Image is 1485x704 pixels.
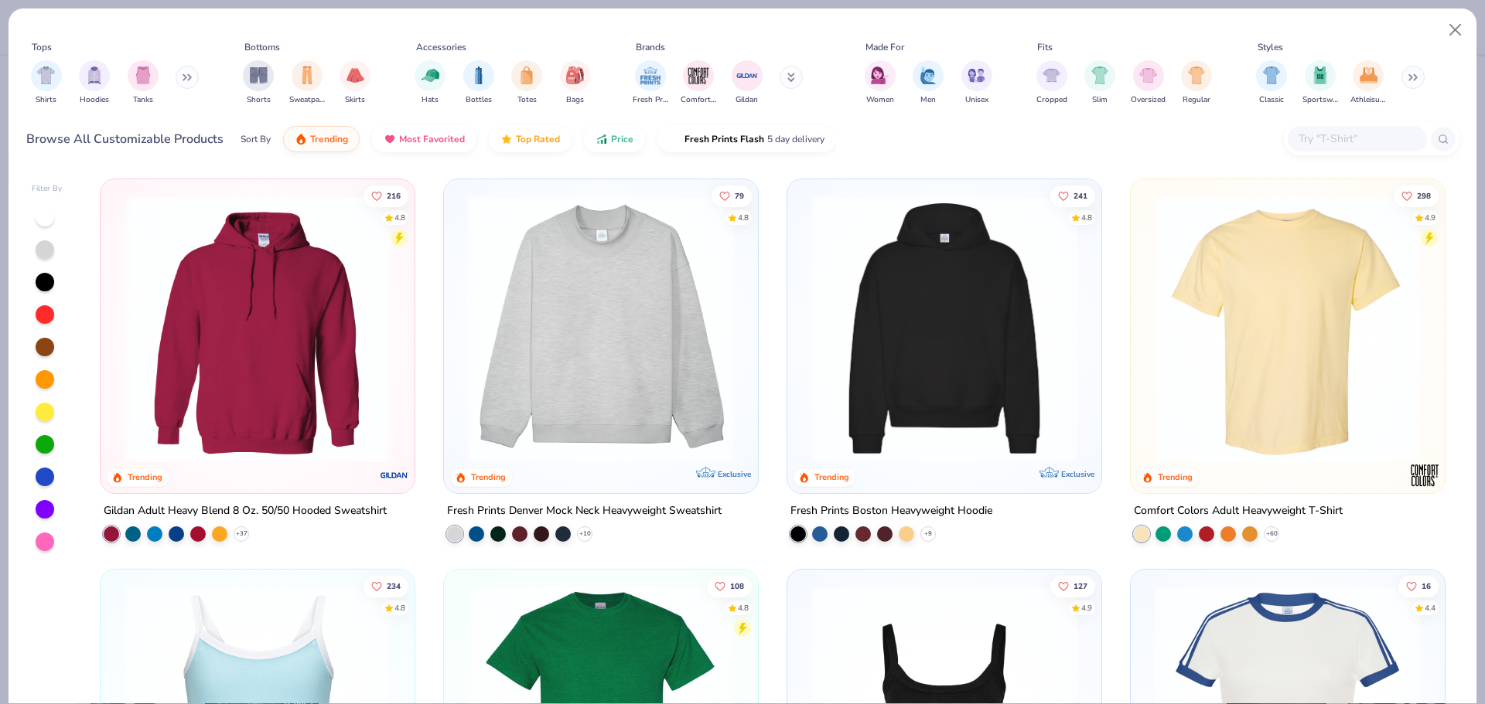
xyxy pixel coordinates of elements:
[340,60,370,106] div: filter for Skirts
[133,94,153,106] span: Tanks
[1302,60,1338,106] div: filter for Sportswear
[566,94,584,106] span: Bags
[803,195,1086,462] img: 91acfc32-fd48-4d6b-bdad-a4c1a30ac3fc
[422,66,439,84] img: Hats Image
[289,60,325,106] button: filter button
[241,132,271,146] div: Sort By
[1398,575,1439,597] button: Like
[500,133,513,145] img: TopRated.gif
[736,64,759,87] img: Gildan Image
[79,60,110,106] button: filter button
[518,66,535,84] img: Totes Image
[415,60,445,106] div: filter for Hats
[1265,529,1277,539] span: + 60
[732,60,763,106] button: filter button
[1037,40,1053,54] div: Fits
[1183,94,1210,106] span: Regular
[871,66,889,84] img: Women Image
[657,126,836,152] button: Fresh Prints Flash5 day delivery
[584,126,645,152] button: Price
[31,60,62,106] div: filter for Shirts
[32,183,63,195] div: Filter By
[250,66,268,84] img: Shorts Image
[395,602,406,614] div: 4.8
[1425,212,1435,223] div: 4.9
[712,185,752,206] button: Like
[639,64,662,87] img: Fresh Prints Image
[865,60,896,106] button: filter button
[1081,212,1092,223] div: 4.8
[289,94,325,106] span: Sweatpants
[1417,192,1431,199] span: 298
[244,40,280,54] div: Bottoms
[920,66,937,84] img: Men Image
[738,602,749,614] div: 4.8
[866,94,894,106] span: Women
[1263,66,1281,84] img: Classic Image
[299,66,316,84] img: Sweatpants Image
[1074,582,1087,590] span: 127
[732,60,763,106] div: filter for Gildan
[1050,185,1095,206] button: Like
[1084,60,1115,106] div: filter for Slim
[32,40,52,54] div: Tops
[104,502,387,521] div: Gildan Adult Heavy Blend 8 Oz. 50/50 Hooded Sweatshirt
[399,133,465,145] span: Most Favorited
[1297,130,1416,148] input: Try "T-Shirt"
[289,60,325,106] div: filter for Sweatpants
[913,60,944,106] div: filter for Men
[236,529,247,539] span: + 37
[1036,94,1067,106] span: Cropped
[1256,60,1287,106] button: filter button
[1061,469,1094,479] span: Exclusive
[415,60,445,106] button: filter button
[924,529,932,539] span: + 9
[470,66,487,84] img: Bottles Image
[669,133,681,145] img: flash.gif
[865,40,904,54] div: Made For
[459,195,742,462] img: f5d85501-0dbb-4ee4-b115-c08fa3845d83
[1091,66,1108,84] img: Slim Image
[687,64,710,87] img: Comfort Colors Image
[489,126,572,152] button: Top Rated
[707,575,752,597] button: Like
[372,126,476,152] button: Most Favorited
[516,133,560,145] span: Top Rated
[116,195,399,462] img: 01756b78-01f6-4cc6-8d8a-3c30c1a0c8ac
[961,60,992,106] div: filter for Unisex
[463,60,494,106] button: filter button
[79,60,110,106] div: filter for Hoodies
[135,66,152,84] img: Tanks Image
[1408,460,1439,491] img: Comfort Colors logo
[466,94,492,106] span: Bottles
[560,60,591,106] button: filter button
[1259,94,1284,106] span: Classic
[340,60,370,106] button: filter button
[1139,66,1157,84] img: Oversized Image
[684,133,764,145] span: Fresh Prints Flash
[742,195,1026,462] img: a90f7c54-8796-4cb2-9d6e-4e9644cfe0fe
[1050,575,1095,597] button: Like
[735,192,744,199] span: 79
[920,94,936,106] span: Men
[1043,66,1060,84] img: Cropped Image
[790,502,992,521] div: Fresh Prints Boston Heavyweight Hoodie
[1350,60,1386,106] button: filter button
[767,131,824,148] span: 5 day delivery
[1188,66,1206,84] img: Regular Image
[1181,60,1212,106] div: filter for Regular
[1360,66,1377,84] img: Athleisure Image
[566,66,583,84] img: Bags Image
[611,133,633,145] span: Price
[1146,195,1429,462] img: 029b8af0-80e6-406f-9fdc-fdf898547912
[416,40,466,54] div: Accessories
[511,60,542,106] button: filter button
[1036,60,1067,106] div: filter for Cropped
[1036,60,1067,106] button: filter button
[422,94,439,106] span: Hats
[1131,60,1166,106] button: filter button
[36,94,56,106] span: Shirts
[736,94,758,106] span: Gildan
[1092,94,1108,106] span: Slim
[1084,60,1115,106] button: filter button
